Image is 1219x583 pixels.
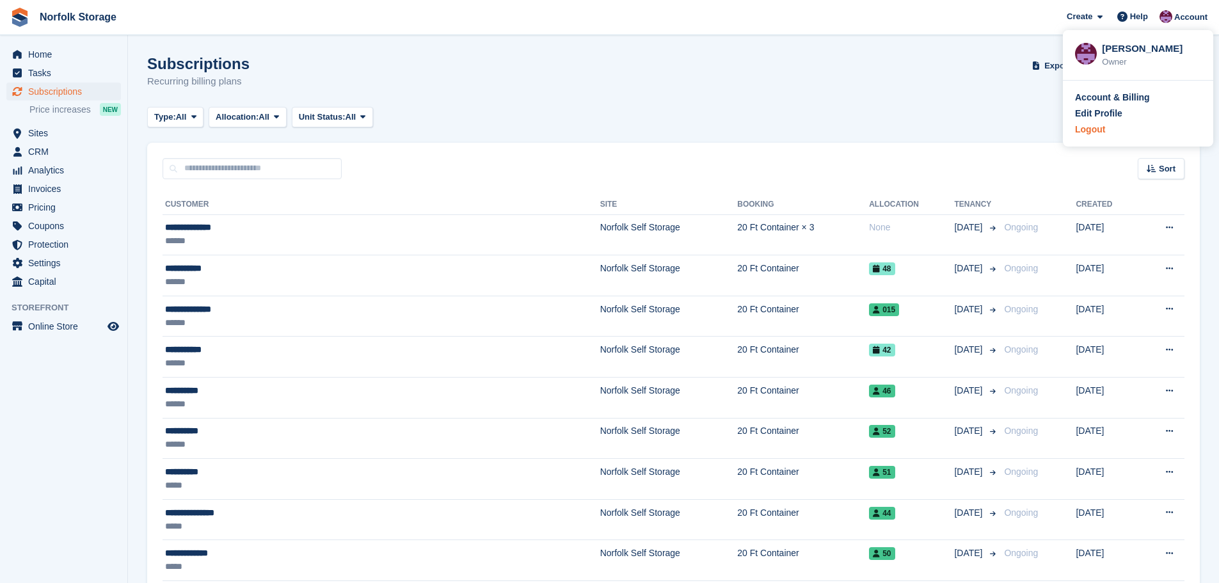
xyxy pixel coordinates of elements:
[28,83,105,100] span: Subscriptions
[28,64,105,82] span: Tasks
[6,236,121,253] a: menu
[737,540,869,581] td: 20 Ft Container
[163,195,600,215] th: Customer
[6,124,121,142] a: menu
[28,161,105,179] span: Analytics
[6,83,121,100] a: menu
[600,214,738,255] td: Norfolk Self Storage
[1004,263,1038,273] span: Ongoing
[147,55,250,72] h1: Subscriptions
[600,540,738,581] td: Norfolk Self Storage
[147,107,203,128] button: Type: All
[954,424,985,438] span: [DATE]
[28,254,105,272] span: Settings
[1102,56,1201,68] div: Owner
[216,111,259,124] span: Allocation:
[1075,107,1201,120] a: Edit Profile
[600,337,738,378] td: Norfolk Self Storage
[147,74,250,89] p: Recurring billing plans
[6,180,121,198] a: menu
[737,195,869,215] th: Booking
[176,111,187,124] span: All
[869,221,954,234] div: None
[29,102,121,116] a: Price increases NEW
[869,262,895,275] span: 48
[954,343,985,356] span: [DATE]
[1159,163,1175,175] span: Sort
[28,273,105,291] span: Capital
[6,254,121,272] a: menu
[1076,296,1138,337] td: [DATE]
[1102,42,1201,53] div: [PERSON_NAME]
[737,499,869,540] td: 20 Ft Container
[869,547,895,560] span: 50
[1075,123,1105,136] div: Logout
[869,195,954,215] th: Allocation
[154,111,176,124] span: Type:
[737,296,869,337] td: 20 Ft Container
[1076,255,1138,296] td: [DATE]
[10,8,29,27] img: stora-icon-8386f47178a22dfd0bd8f6a31ec36ba5ce8667c1dd55bd0f319d3a0aa187defe.svg
[954,195,999,215] th: Tenancy
[1004,548,1038,558] span: Ongoing
[12,301,127,314] span: Storefront
[100,103,121,116] div: NEW
[1076,499,1138,540] td: [DATE]
[209,107,287,128] button: Allocation: All
[1004,385,1038,395] span: Ongoing
[28,217,105,235] span: Coupons
[1075,43,1097,65] img: Jenny Leaver
[954,465,985,479] span: [DATE]
[28,198,105,216] span: Pricing
[1004,344,1038,355] span: Ongoing
[28,180,105,198] span: Invoices
[1075,123,1201,136] a: Logout
[6,143,121,161] a: menu
[600,418,738,459] td: Norfolk Self Storage
[1004,507,1038,518] span: Ongoing
[6,217,121,235] a: menu
[1076,214,1138,255] td: [DATE]
[1076,195,1138,215] th: Created
[954,506,985,520] span: [DATE]
[737,418,869,459] td: 20 Ft Container
[259,111,269,124] span: All
[28,317,105,335] span: Online Store
[1067,10,1092,23] span: Create
[1076,378,1138,419] td: [DATE]
[1004,467,1038,477] span: Ongoing
[6,317,121,335] a: menu
[1076,540,1138,581] td: [DATE]
[869,303,899,316] span: 015
[6,161,121,179] a: menu
[737,255,869,296] td: 20 Ft Container
[869,425,895,438] span: 52
[1075,91,1201,104] a: Account & Billing
[1130,10,1148,23] span: Help
[6,198,121,216] a: menu
[1030,55,1086,76] button: Export
[106,319,121,334] a: Preview store
[737,214,869,255] td: 20 Ft Container × 3
[1075,91,1150,104] div: Account & Billing
[954,221,985,234] span: [DATE]
[1076,418,1138,459] td: [DATE]
[28,236,105,253] span: Protection
[737,337,869,378] td: 20 Ft Container
[1174,11,1207,24] span: Account
[1044,60,1071,72] span: Export
[954,547,985,560] span: [DATE]
[1004,304,1038,314] span: Ongoing
[28,143,105,161] span: CRM
[869,385,895,397] span: 46
[869,344,895,356] span: 42
[1004,426,1038,436] span: Ongoing
[600,378,738,419] td: Norfolk Self Storage
[1159,10,1172,23] img: Jenny Leaver
[600,296,738,337] td: Norfolk Self Storage
[737,459,869,500] td: 20 Ft Container
[6,273,121,291] a: menu
[600,255,738,296] td: Norfolk Self Storage
[869,466,895,479] span: 51
[1076,337,1138,378] td: [DATE]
